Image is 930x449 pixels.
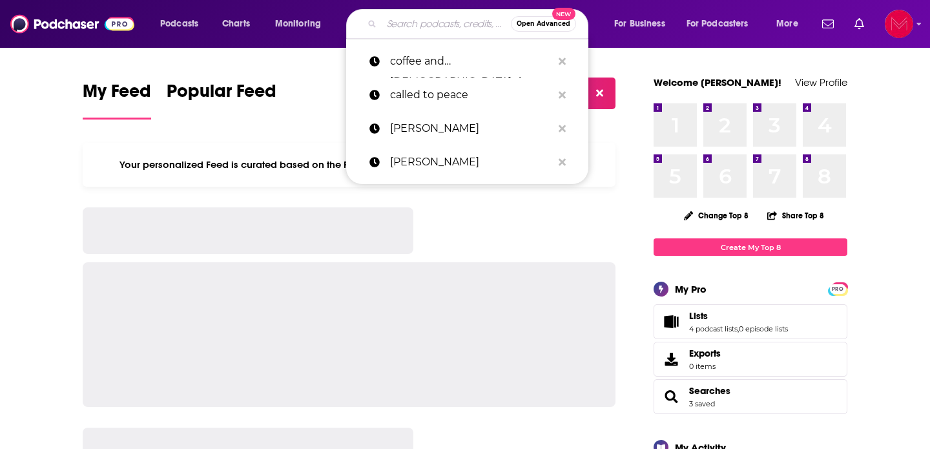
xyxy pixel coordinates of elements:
button: Change Top 8 [676,207,756,224]
span: Charts [222,15,250,33]
span: 0 items [689,362,721,371]
p: john bevere [390,145,552,179]
button: open menu [151,14,215,34]
button: Show profile menu [885,10,913,38]
a: Popular Feed [167,80,276,120]
span: Exports [689,348,721,359]
span: , [738,324,739,333]
a: Create My Top 8 [654,238,847,256]
span: New [552,8,575,20]
button: open menu [266,14,338,34]
span: Lists [689,310,708,322]
p: lisa bevere [390,112,552,145]
span: More [776,15,798,33]
button: Open AdvancedNew [511,16,576,32]
a: My Feed [83,80,151,120]
a: Lists [689,310,788,322]
span: Popular Feed [167,80,276,110]
a: PRO [830,284,845,293]
a: called to peace [346,78,588,112]
a: View Profile [795,76,847,89]
span: PRO [830,284,845,294]
a: Charts [214,14,258,34]
span: Logged in as Pamelamcclure [885,10,913,38]
a: Searches [689,385,730,397]
p: called to peace [390,78,552,112]
a: Searches [658,388,684,406]
span: Monitoring [275,15,321,33]
button: Share Top 8 [767,203,825,228]
a: Exports [654,342,847,377]
span: Searches [654,379,847,414]
input: Search podcasts, credits, & more... [382,14,511,34]
a: Lists [658,313,684,331]
div: Search podcasts, credits, & more... [358,9,601,39]
button: open menu [767,14,814,34]
span: My Feed [83,80,151,110]
div: My Pro [675,283,707,295]
p: coffee and bible time [390,45,552,78]
span: Open Advanced [517,21,570,27]
a: Welcome [PERSON_NAME]! [654,76,781,89]
a: coffee and [DEMOGRAPHIC_DATA] time [346,45,588,78]
a: 3 saved [689,399,715,408]
a: [PERSON_NAME] [346,145,588,179]
img: User Profile [885,10,913,38]
a: 0 episode lists [739,324,788,333]
a: 4 podcast lists [689,324,738,333]
img: Podchaser - Follow, Share and Rate Podcasts [10,12,134,36]
span: Exports [658,350,684,368]
span: Podcasts [160,15,198,33]
span: Lists [654,304,847,339]
button: open menu [605,14,681,34]
a: Show notifications dropdown [849,13,869,35]
span: For Business [614,15,665,33]
button: open menu [678,14,767,34]
a: [PERSON_NAME] [346,112,588,145]
div: Your personalized Feed is curated based on the Podcasts, Creators, Users, and Lists that you Follow. [83,143,615,187]
span: For Podcasters [687,15,749,33]
a: Show notifications dropdown [817,13,839,35]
